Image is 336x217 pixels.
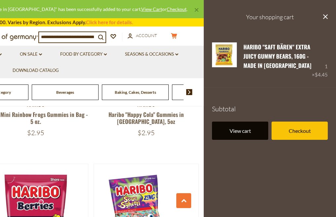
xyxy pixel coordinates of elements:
[136,33,157,38] span: Account
[243,43,312,70] a: Haribo "Saft Bären" Extra Juicy Gummy Bears, 160g - Made in [GEOGRAPHIC_DATA]
[60,51,107,58] a: Food By Category
[212,105,236,113] span: Subtotal
[167,6,187,12] a: Checkout
[212,122,268,140] a: View cart
[138,129,155,137] span: $2.95
[212,42,237,79] a: Haribo Saft Baren Extra Juicy
[125,51,178,58] a: Seasons & Occasions
[86,19,133,25] a: Click here for details.
[13,67,59,74] a: Download Catalog
[141,6,162,12] a: View Cart
[108,110,184,126] a: Haribo "Happy Cola" Gummies in [GEOGRAPHIC_DATA], 5oz
[312,42,328,79] div: 1 ×
[20,51,42,58] a: On Sale
[212,42,237,67] img: Haribo Saft Baren Extra Juicy
[56,90,74,95] a: Beverages
[186,89,192,95] img: next arrow
[315,72,328,78] span: $4.45
[115,90,156,95] a: Baking, Cakes, Desserts
[27,129,44,137] span: $2.95
[194,8,198,12] a: ×
[272,122,328,140] a: Checkout
[128,32,157,39] a: Account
